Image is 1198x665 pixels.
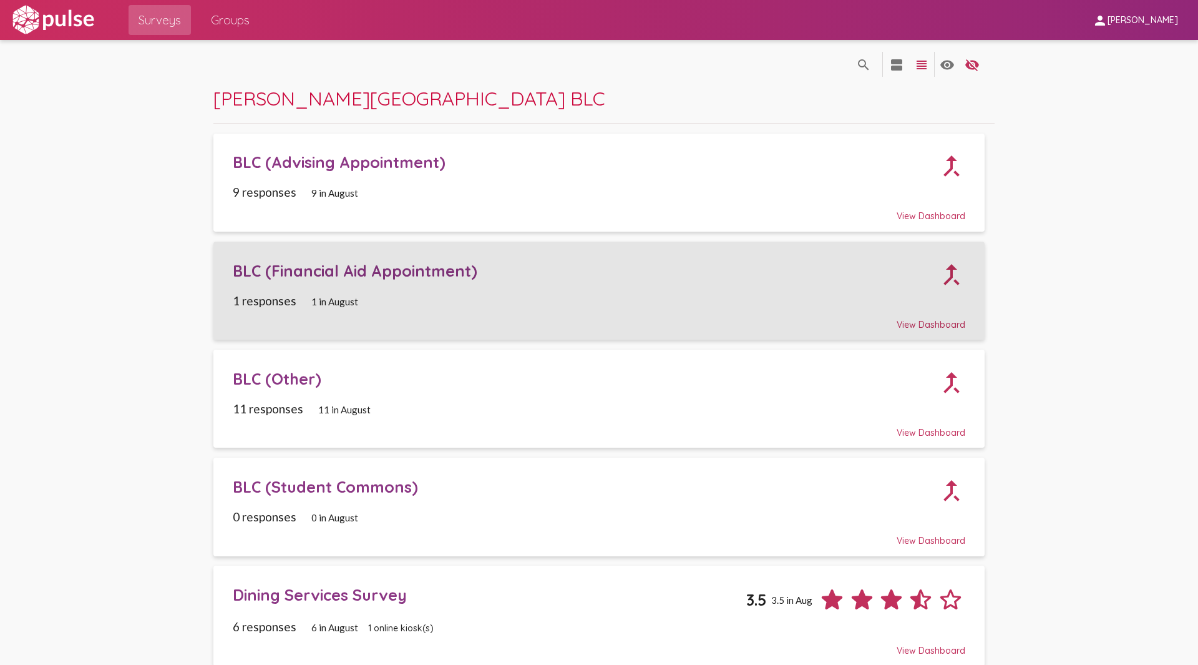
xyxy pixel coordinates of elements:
[909,52,934,77] button: language
[851,52,876,77] button: language
[233,510,296,524] span: 0 responses
[965,57,980,72] mat-icon: language
[213,458,985,556] a: BLC (Student Commons)0 responses0 in AugustView Dashboard
[924,247,979,302] mat-icon: call_merge
[771,594,812,606] span: 3.5 in Aug
[233,261,938,280] div: BLC (Financial Aid Appointment)
[368,623,434,634] span: 1 online kiosk(s)
[233,585,746,604] div: Dining Services Survey
[233,634,965,656] div: View Dashboard
[924,463,979,518] mat-icon: call_merge
[233,369,938,388] div: BLC (Other)
[884,52,909,77] button: language
[233,199,965,222] div: View Dashboard
[746,590,767,609] span: 3.5
[960,52,985,77] button: language
[213,134,985,232] a: BLC (Advising Appointment)9 responses9 in AugustView Dashboard
[856,57,871,72] mat-icon: language
[129,5,191,35] a: Surveys
[233,293,296,308] span: 1 responses
[211,9,250,31] span: Groups
[233,308,965,330] div: View Dashboard
[311,296,358,307] span: 1 in August
[1108,15,1178,26] span: [PERSON_NAME]
[139,9,181,31] span: Surveys
[233,619,296,634] span: 6 responses
[940,57,955,72] mat-icon: language
[233,524,965,546] div: View Dashboard
[311,512,358,523] span: 0 in August
[233,185,296,199] span: 9 responses
[318,404,371,415] span: 11 in August
[311,187,358,199] span: 9 in August
[311,622,358,633] span: 6 in August
[924,139,979,194] mat-icon: call_merge
[924,355,979,410] mat-icon: call_merge
[233,416,965,438] div: View Dashboard
[1083,8,1188,31] button: [PERSON_NAME]
[201,5,260,35] a: Groups
[233,152,938,172] div: BLC (Advising Appointment)
[889,57,904,72] mat-icon: language
[213,86,605,111] span: [PERSON_NAME][GEOGRAPHIC_DATA] BLC
[233,401,303,416] span: 11 responses
[10,4,96,36] img: white-logo.svg
[213,242,985,340] a: BLC (Financial Aid Appointment)1 responses1 in AugustView Dashboard
[935,52,960,77] button: language
[914,57,929,72] mat-icon: language
[1093,13,1108,28] mat-icon: person
[233,477,938,496] div: BLC (Student Commons)
[213,350,985,448] a: BLC (Other)11 responses11 in AugustView Dashboard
